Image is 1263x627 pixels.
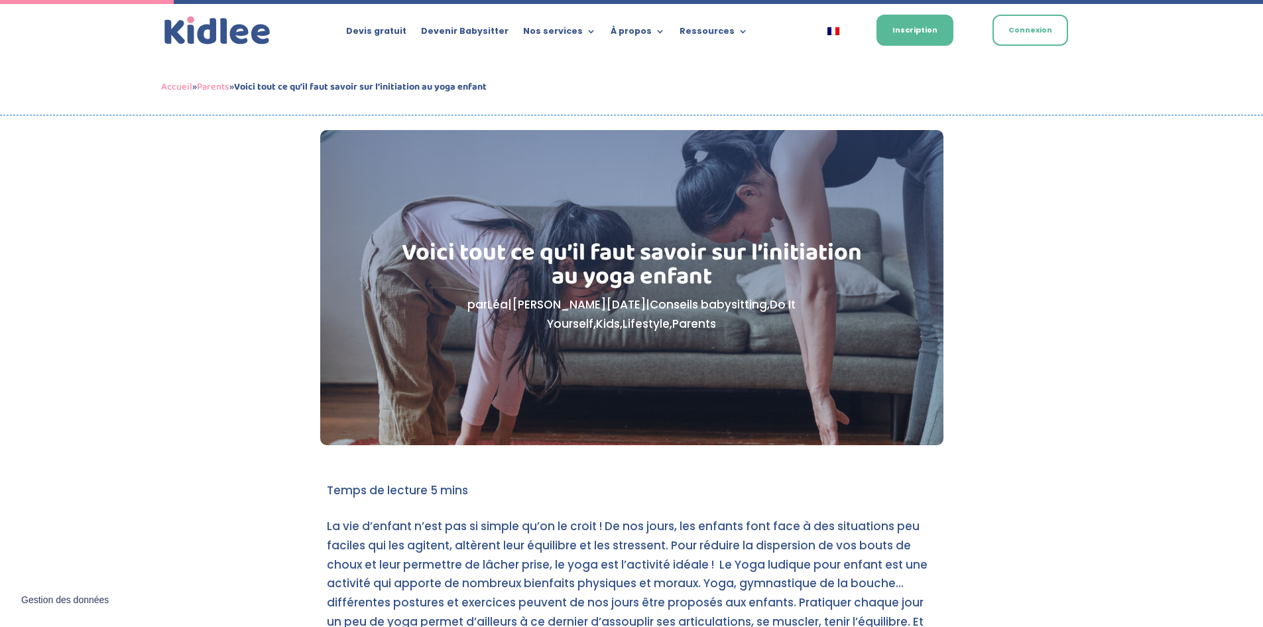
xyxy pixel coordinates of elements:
[161,79,192,95] a: Accueil
[346,27,406,41] a: Devis gratuit
[680,27,748,41] a: Ressources
[487,297,508,313] a: Léa
[421,27,509,41] a: Devenir Babysitter
[611,27,665,41] a: À propos
[596,316,620,332] a: Kids
[161,13,274,48] a: Kidlee Logo
[876,15,953,46] a: Inscription
[387,241,876,295] h1: Voici tout ce qu’il faut savoir sur l’initiation au yoga enfant
[650,297,767,313] a: Conseils babysitting
[197,79,229,95] a: Parents
[234,79,487,95] strong: Voici tout ce qu’il faut savoir sur l’initiation au yoga enfant
[13,587,117,614] button: Gestion des données
[161,79,487,95] span: » »
[992,15,1068,46] a: Connexion
[387,295,876,334] p: par | | , , , ,
[623,316,670,332] a: Lifestyle
[161,13,274,48] img: logo_kidlee_bleu
[672,316,716,332] a: Parents
[21,594,109,606] span: Gestion des données
[512,297,646,313] span: [PERSON_NAME][DATE]
[523,27,596,41] a: Nos services
[827,27,839,35] img: Français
